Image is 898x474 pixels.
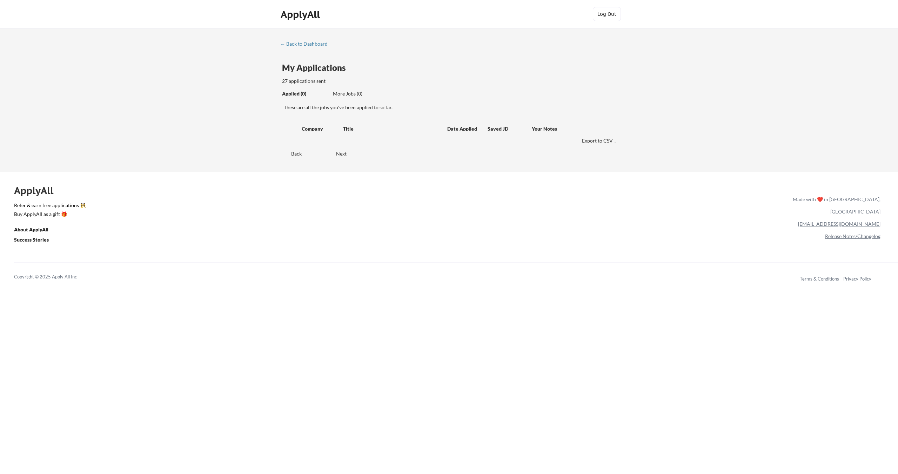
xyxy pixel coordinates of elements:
div: Saved JD [488,122,532,135]
div: Title [343,125,441,132]
div: Export to CSV ↓ [582,137,618,144]
a: Success Stories [14,236,58,245]
div: 27 applications sent [282,78,418,85]
div: More Jobs (0) [333,90,384,97]
u: Success Stories [14,237,49,243]
div: Next [336,150,355,157]
div: Back [280,150,302,157]
div: Made with ❤️ in [GEOGRAPHIC_DATA], [GEOGRAPHIC_DATA] [790,193,880,218]
div: These are all the jobs you've been applied to so far. [282,90,328,98]
a: Refer & earn free applications 👯‍♀️ [14,203,646,210]
a: About ApplyAll [14,226,58,235]
a: Release Notes/Changelog [825,233,880,239]
u: About ApplyAll [14,226,48,232]
div: These are job applications we think you'd be a good fit for, but couldn't apply you to automatica... [333,90,384,98]
div: Date Applied [447,125,478,132]
div: Buy ApplyAll as a gift 🎁 [14,212,84,217]
div: Your Notes [532,125,612,132]
div: Applied (0) [282,90,328,97]
button: Log Out [593,7,621,21]
div: ApplyAll [14,185,61,197]
div: My Applications [282,64,351,72]
div: Copyright © 2025 Apply All Inc [14,274,95,281]
a: Buy ApplyAll as a gift 🎁 [14,210,84,219]
a: ← Back to Dashboard [280,41,333,48]
div: These are all the jobs you've been applied to so far. [284,104,618,111]
a: [EMAIL_ADDRESS][DOMAIN_NAME] [798,221,880,227]
div: Company [302,125,337,132]
a: Privacy Policy [843,276,871,282]
a: Terms & Conditions [800,276,839,282]
div: ← Back to Dashboard [280,41,333,46]
div: ApplyAll [281,8,322,20]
